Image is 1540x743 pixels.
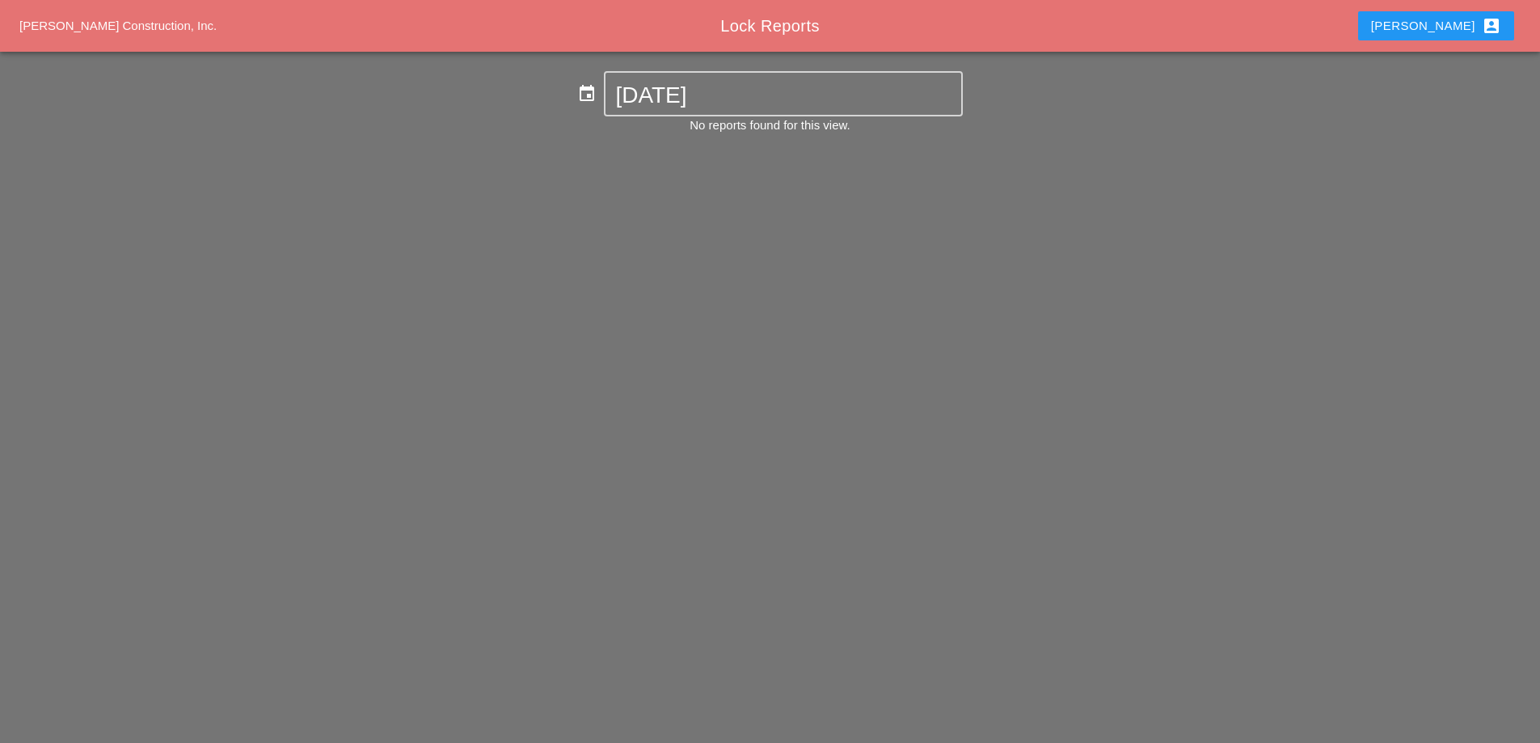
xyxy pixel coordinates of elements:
button: [PERSON_NAME] [1358,11,1514,40]
a: [PERSON_NAME] Construction, Inc. [19,19,217,32]
input: Select Date [615,82,951,108]
div: [PERSON_NAME] [1371,16,1501,36]
i: account_box [1482,16,1501,36]
span: Lock Reports [720,17,820,35]
i: event [577,84,597,103]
